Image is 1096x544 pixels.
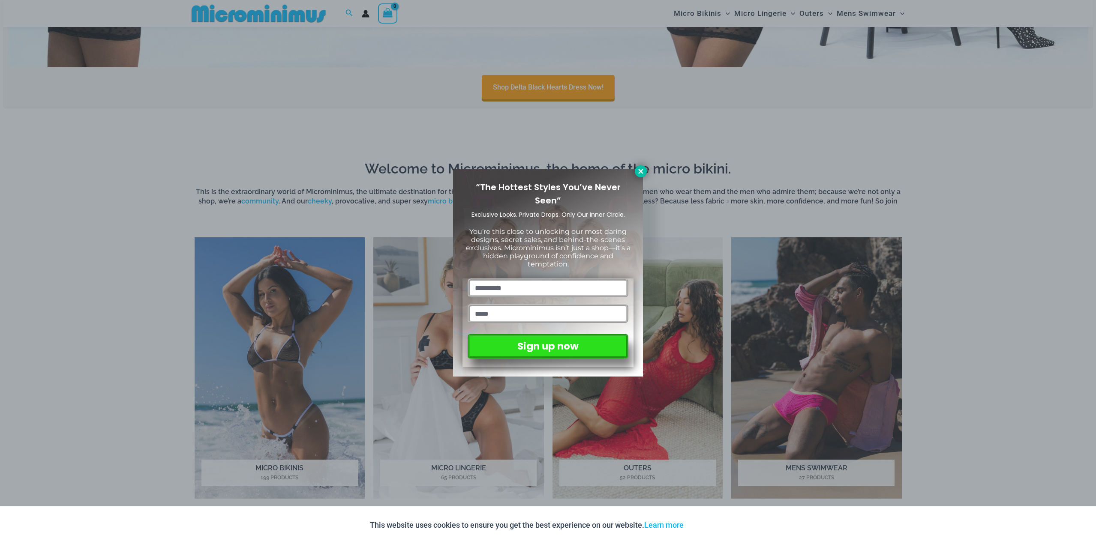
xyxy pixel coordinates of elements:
button: Close [635,165,647,177]
span: Exclusive Looks. Private Drops. Only Our Inner Circle. [471,210,625,219]
button: Sign up now [468,334,628,359]
span: “The Hottest Styles You’ve Never Seen” [476,181,621,206]
p: This website uses cookies to ensure you get the best experience on our website. [370,519,684,532]
button: Accept [690,515,727,535]
span: You’re this close to unlocking our most daring designs, secret sales, and behind-the-scenes exclu... [466,227,631,269]
a: Learn more [644,520,684,529]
